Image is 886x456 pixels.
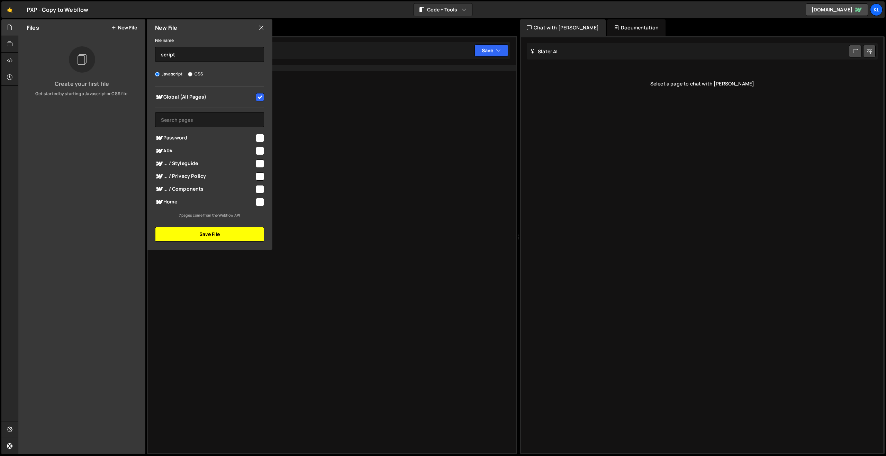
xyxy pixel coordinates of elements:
h3: Create your first file [24,81,140,86]
span: ... / Styleguide [155,159,255,168]
div: Select a page to chat with [PERSON_NAME] [527,70,878,98]
span: Global (All Pages) [155,93,255,101]
button: Code + Tools [414,3,472,16]
div: Documentation [607,19,666,36]
h2: Slater AI [530,48,558,55]
input: Javascript [155,72,160,76]
button: Save File [155,227,264,241]
a: [DOMAIN_NAME] [806,3,868,16]
h2: New File [155,24,177,31]
span: Home [155,198,255,206]
a: Kl [870,3,883,16]
h2: Files [27,24,39,31]
button: New File [111,25,137,30]
p: Get started by starting a Javascript or CSS file. [24,91,140,97]
input: CSS [188,72,192,76]
label: File name [155,37,174,44]
span: ... / Privacy Policy [155,172,255,181]
div: PXP - Copy to Webflow [27,6,88,14]
input: Name [155,47,264,62]
input: Search pages [155,112,264,127]
label: Javascript [155,71,183,77]
button: Save [474,44,508,57]
span: 404 [155,147,255,155]
span: Password [155,134,255,142]
div: Chat with [PERSON_NAME] [520,19,606,36]
label: CSS [188,71,203,77]
a: 🤙 [1,1,18,18]
span: ... / Components [155,185,255,193]
small: 7 pages come from the Webflow API [179,213,240,218]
